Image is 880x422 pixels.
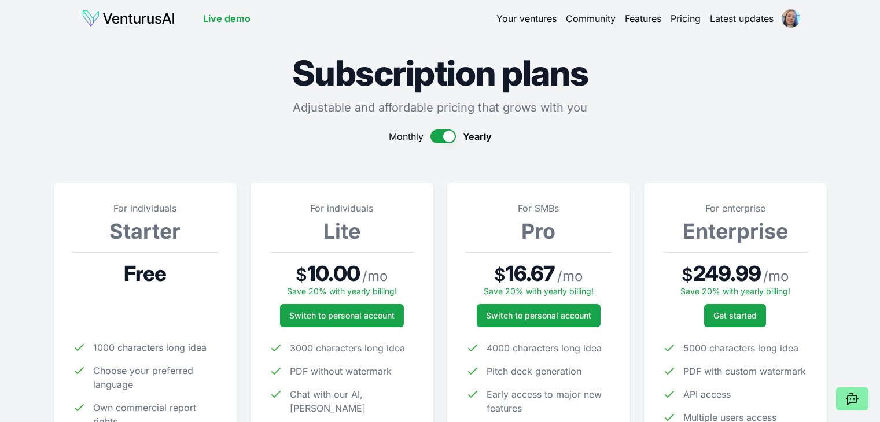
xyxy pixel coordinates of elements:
[487,364,581,378] span: Pitch deck generation
[484,286,594,296] span: Save 20% with yearly billing!
[296,264,307,285] span: $
[463,129,492,143] span: Yearly
[494,264,506,285] span: $
[704,304,766,327] button: Get started
[280,304,404,327] button: Switch to personal account
[683,387,731,401] span: API access
[487,387,612,415] span: Early access to major new features
[93,364,218,391] span: Choose your preferred language
[72,201,218,215] p: For individuals
[683,341,798,355] span: 5000 characters long idea
[72,220,218,243] h3: Starter
[496,12,557,25] a: Your ventures
[82,9,175,28] img: logo
[506,262,555,285] span: 16.67
[290,341,405,355] span: 3000 characters long idea
[625,12,661,25] a: Features
[124,262,166,285] span: Free
[557,267,583,286] span: / mo
[671,12,701,25] a: Pricing
[662,220,808,243] h3: Enterprise
[466,220,612,243] h3: Pro
[54,99,827,116] p: Adjustable and affordable pricing that grows with you
[287,286,397,296] span: Save 20% with yearly billing!
[693,262,761,285] span: 249.99
[389,129,424,143] span: Monthly
[477,304,601,327] button: Switch to personal account
[713,310,757,321] span: Get started
[307,262,360,285] span: 10.00
[290,387,415,415] span: Chat with our AI, [PERSON_NAME]
[54,55,827,90] h1: Subscription plans
[269,220,415,243] h3: Lite
[710,12,774,25] a: Latest updates
[662,201,808,215] p: For enterprise
[466,201,612,215] p: For SMBs
[362,267,388,286] span: / mo
[782,9,800,28] img: ACg8ocJoGaGxSoMBFUUi7sPT9yAshSt_O9vKhqVdZZftfLkWAX92G_Q=s96-c
[680,286,790,296] span: Save 20% with yearly billing!
[290,364,392,378] span: PDF without watermark
[566,12,616,25] a: Community
[683,364,806,378] span: PDF with custom watermark
[269,201,415,215] p: For individuals
[203,12,251,25] a: Live demo
[93,340,207,354] span: 1000 characters long idea
[487,341,602,355] span: 4000 characters long idea
[763,267,789,286] span: / mo
[682,264,693,285] span: $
